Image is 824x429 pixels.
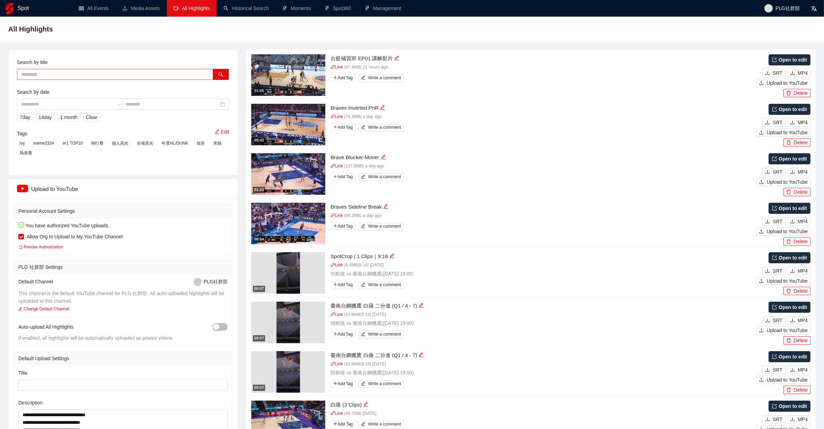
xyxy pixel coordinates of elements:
[330,361,756,368] p: | 10.8 MB | 9:16 | [DATE]
[773,168,782,176] span: SRT
[361,174,365,180] span: edit
[762,316,786,325] button: downloadSRT
[253,187,265,193] div: 01:23
[134,139,156,147] span: 全場高光
[333,282,337,286] span: plus
[251,54,325,96] img: 4e55aa5f-f764-4477-b4b1-90fb73f047c6.jpg
[762,267,786,275] button: downloadSRT
[762,366,786,374] button: downloadSRT
[251,153,325,195] img: 22d1533e-7cf8-4776-a087-ef0aa4374936.jpg
[358,223,404,230] button: editWrite a comment
[784,237,811,246] button: deleteDelete
[17,113,33,121] button: 7day
[772,107,777,112] span: export
[18,307,22,311] span: edit
[784,188,811,196] button: deleteDelete
[330,54,756,63] div: 台籃補習班 EP01 講解影片
[769,351,811,362] a: Open to edit
[193,278,228,286] div: PLG社群部
[330,319,756,327] p: 領航猿 vs 臺南台鋼獵鷹 ( [DATE] 19:00 )
[330,351,756,359] div: 臺南台鋼獵鷹 白薩 二分進 (Q1 / 4 - 7)
[215,129,229,135] a: Edit
[253,335,265,341] div: 00:07
[330,411,335,416] span: link
[784,336,811,345] button: deleteDelete
[333,224,337,228] span: plus
[330,420,355,428] span: Add Tag
[798,168,808,176] span: MP4
[772,57,777,62] span: export
[786,140,791,146] span: delete
[251,104,325,145] img: 443b3a3a-6e22-461f-ac9c-ba7ca3e46e7e.jpg
[765,417,770,422] span: download
[79,6,109,11] a: tableAll Events
[784,138,811,147] button: deleteDelete
[358,421,404,428] button: editWrite a comment
[787,217,811,226] button: downloadMP4
[182,6,210,11] span: All Highlights
[790,367,795,373] span: download
[60,139,86,147] span: Ｗ1 TOP10
[330,263,335,267] span: link
[756,277,811,285] button: uploadUpload to YouTube
[36,113,54,121] button: 14day
[790,318,795,323] span: download
[786,338,791,344] span: delete
[759,130,764,136] span: upload
[790,219,795,225] span: download
[38,113,44,121] span: 14
[765,120,770,126] span: download
[330,65,343,70] a: linkLink
[759,180,764,185] span: upload
[773,366,782,374] span: SRT
[767,277,808,285] span: Upload to YouTube
[277,302,300,343] img: 56f4a207-e9cd-412d-8bd5-74e58cb0c4d1.jpg
[330,212,756,219] p: | 88.2 MB | a day ago
[330,164,343,168] a: linkLink
[773,416,782,423] span: SRT
[784,89,811,97] button: deleteDelete
[330,380,355,387] span: Add Tag
[218,72,223,77] span: search
[330,411,343,416] a: linkLink
[363,401,368,409] div: Edit
[333,422,337,426] span: plus
[756,79,811,87] button: uploadUpload to YouTube
[330,164,335,168] span: link
[767,129,808,136] span: Upload to YouTube
[330,270,756,277] p: 領航猿 vs 臺南台鋼獵鷹 ( [DATE] 19:00 )
[759,229,764,235] span: upload
[18,204,228,218] div: Personal Account Settings
[361,125,365,130] span: edit
[786,239,791,245] span: delete
[418,303,424,308] span: edit
[365,6,401,11] a: thunderboltManagement
[765,219,770,225] span: download
[418,351,424,359] div: Edit
[786,387,791,393] span: delete
[330,302,756,310] div: 臺南台鋼獵鷹 白薩 二分進 (Q1 / 4 - 7)
[17,185,28,192] img: ipTCn+eVMsQAAAAASUVORK5CYII=
[17,88,49,96] label: Search by date
[773,317,782,324] span: SRT
[330,252,756,261] div: SpotCrop | 1 Clips｜9:16
[786,289,791,294] span: delete
[756,178,811,186] button: uploadUpload to YouTube
[790,268,795,274] span: download
[18,245,22,249] span: rollback
[330,362,335,366] span: link
[765,268,770,274] span: download
[383,204,388,209] span: edit
[358,331,404,338] button: editWrite a comment
[253,385,265,391] div: 00:07
[325,6,351,11] a: thunderboltSpot360
[394,54,399,63] div: Edit
[330,362,343,366] a: linkLink
[358,124,404,131] button: editWrite a comment
[253,236,265,242] div: 00:54
[30,139,57,147] span: meme2324
[330,401,756,409] div: 白薩 (3 Clips)
[330,281,355,289] span: Add Tag
[769,203,811,214] a: Open to edit
[330,369,756,376] p: 領航猿 vs 臺南台鋼獵鷹 ( [DATE] 19:00 )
